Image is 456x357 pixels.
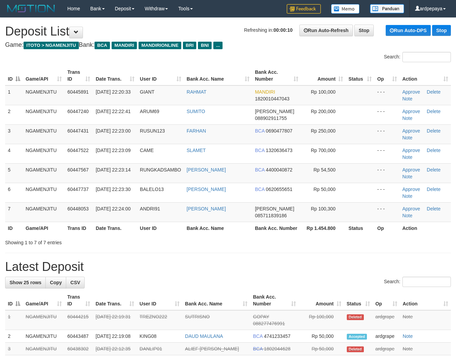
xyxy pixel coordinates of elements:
[5,25,451,38] h1: Deposit List
[402,128,420,134] a: Approve
[273,27,293,33] strong: 00:00:10
[66,277,85,288] a: CSV
[137,330,182,343] td: KING08
[23,105,65,124] td: NGAMENJITU
[187,148,206,153] a: SLAMET
[384,52,451,62] label: Search:
[23,310,65,330] td: NGAMENJITU
[255,109,294,114] span: [PERSON_NAME]
[96,148,130,153] span: [DATE] 22:23:09
[311,89,336,95] span: Rp 100,000
[23,222,65,234] th: Game/API
[427,167,440,173] a: Delete
[347,334,367,340] span: Accepted
[67,89,88,95] span: 60445891
[93,291,137,310] th: Date Trans.: activate to sort column ascending
[5,222,23,234] th: ID
[23,163,65,183] td: NGAMENJITU
[402,52,451,62] input: Search:
[23,291,65,310] th: Game/API: activate to sort column ascending
[253,346,262,352] span: BCA
[185,333,223,339] a: DAUD MAULANA
[311,206,336,211] span: Rp 100,300
[402,89,420,95] a: Approve
[374,163,399,183] td: - - -
[266,128,293,134] span: Copy 0690477807 to clipboard
[65,222,93,234] th: Trans ID
[67,206,88,211] span: 60448053
[184,222,252,234] th: Bank Acc. Name
[386,25,431,36] a: Run Auto-DPS
[140,167,181,173] span: RUNGKADSAMBO
[403,314,413,319] a: Note
[264,333,290,339] span: Copy 4741233457 to clipboard
[250,291,299,310] th: Bank Acc. Number: activate to sort column ascending
[96,89,130,95] span: [DATE] 22:20:33
[311,128,336,134] span: Rp 250,000
[187,206,226,211] a: [PERSON_NAME]
[402,206,420,211] a: Approve
[140,109,159,114] span: ARUM69
[255,115,287,121] span: Copy 088902911755 to clipboard
[299,330,344,343] td: Rp 50,000
[5,144,23,163] td: 4
[5,260,451,274] h1: Latest Deposit
[140,206,160,211] span: ANDRI91
[373,310,400,330] td: ardgrape
[299,25,353,36] a: Run Auto-Refresh
[402,109,420,114] a: Approve
[67,187,88,192] span: 60447737
[314,167,336,173] span: Rp 54,500
[354,25,374,36] a: Stop
[344,291,373,310] th: Status: activate to sort column ascending
[400,291,451,310] th: Action: activate to sort column ascending
[96,128,130,134] span: [DATE] 22:23:00
[137,291,182,310] th: User ID: activate to sort column ascending
[65,330,93,343] td: 60443487
[255,206,294,211] span: [PERSON_NAME]
[5,310,23,330] td: 1
[255,187,265,192] span: BCA
[23,343,65,355] td: NGAMENJITU
[5,66,23,85] th: ID: activate to sort column descending
[137,222,184,234] th: User ID
[112,42,137,49] span: MANDIRI
[5,202,23,222] td: 7
[384,277,451,287] label: Search:
[347,314,364,320] span: Deleted
[402,277,451,287] input: Search:
[400,222,451,234] th: Action
[374,66,399,85] th: Op: activate to sort column ascending
[5,85,23,105] td: 1
[427,109,440,114] a: Delete
[255,128,265,134] span: BCA
[67,128,88,134] span: 60447431
[137,66,184,85] th: User ID: activate to sort column ascending
[96,187,130,192] span: [DATE] 22:23:30
[402,213,413,218] a: Note
[255,213,287,218] span: Copy 085711839186 to clipboard
[65,343,93,355] td: 60438302
[93,310,137,330] td: [DATE] 22:19:31
[5,163,23,183] td: 5
[432,25,451,36] a: Stop
[187,167,226,173] a: [PERSON_NAME]
[374,124,399,144] td: - - -
[311,109,336,114] span: Rp 200,000
[311,148,336,153] span: Rp 700,000
[187,89,206,95] a: RAHMAT
[427,187,440,192] a: Delete
[198,42,211,49] span: BNI
[373,291,400,310] th: Op: activate to sort column ascending
[23,85,65,105] td: NGAMENJITU
[45,277,66,288] a: Copy
[5,124,23,144] td: 3
[93,343,137,355] td: [DATE] 22:12:35
[252,66,301,85] th: Bank Acc. Number: activate to sort column ascending
[266,187,293,192] span: Copy 0620655651 to clipboard
[252,222,301,234] th: Bank Acc. Number
[5,183,23,202] td: 6
[374,183,399,202] td: - - -
[95,42,110,49] span: BCA
[50,280,62,285] span: Copy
